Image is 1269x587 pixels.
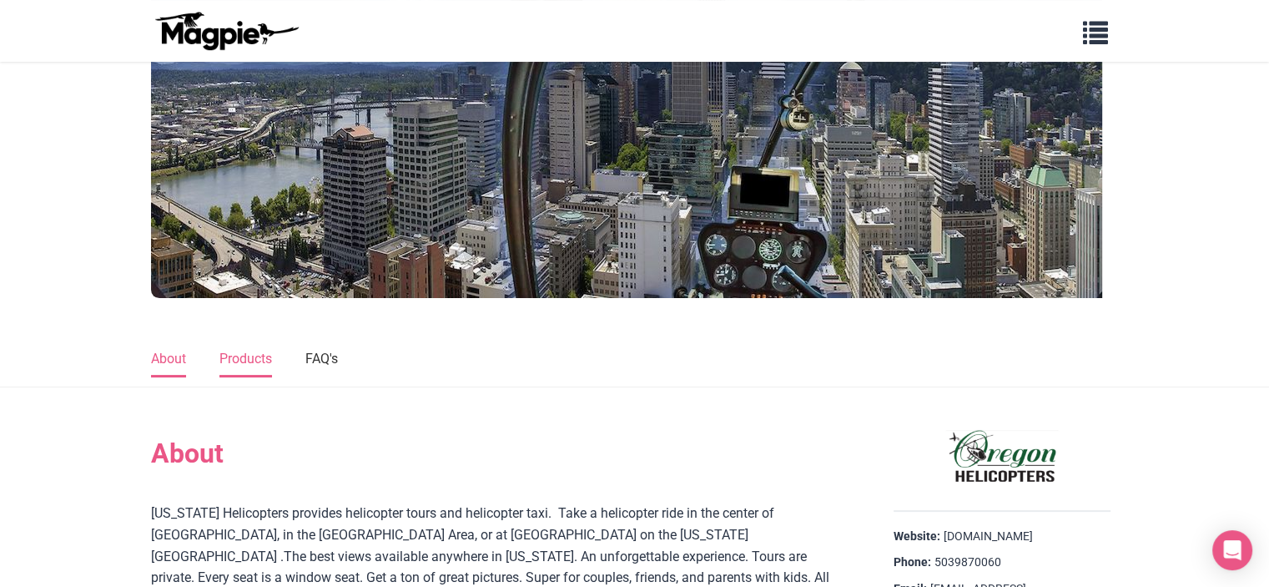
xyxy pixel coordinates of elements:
[894,554,1110,571] div: 5039870060
[219,342,272,377] a: Products
[894,554,931,571] strong: Phone:
[151,438,852,469] h2: About
[151,342,186,377] a: About
[151,11,301,51] img: logo-ab69f6fb50320c5b225c76a69d11143b.png
[919,429,1085,485] img: Oregon Helicopters logo
[1212,530,1252,570] div: Open Intercom Messenger
[944,529,1033,545] a: [DOMAIN_NAME]
[894,529,940,545] strong: Website:
[305,342,338,377] a: FAQ's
